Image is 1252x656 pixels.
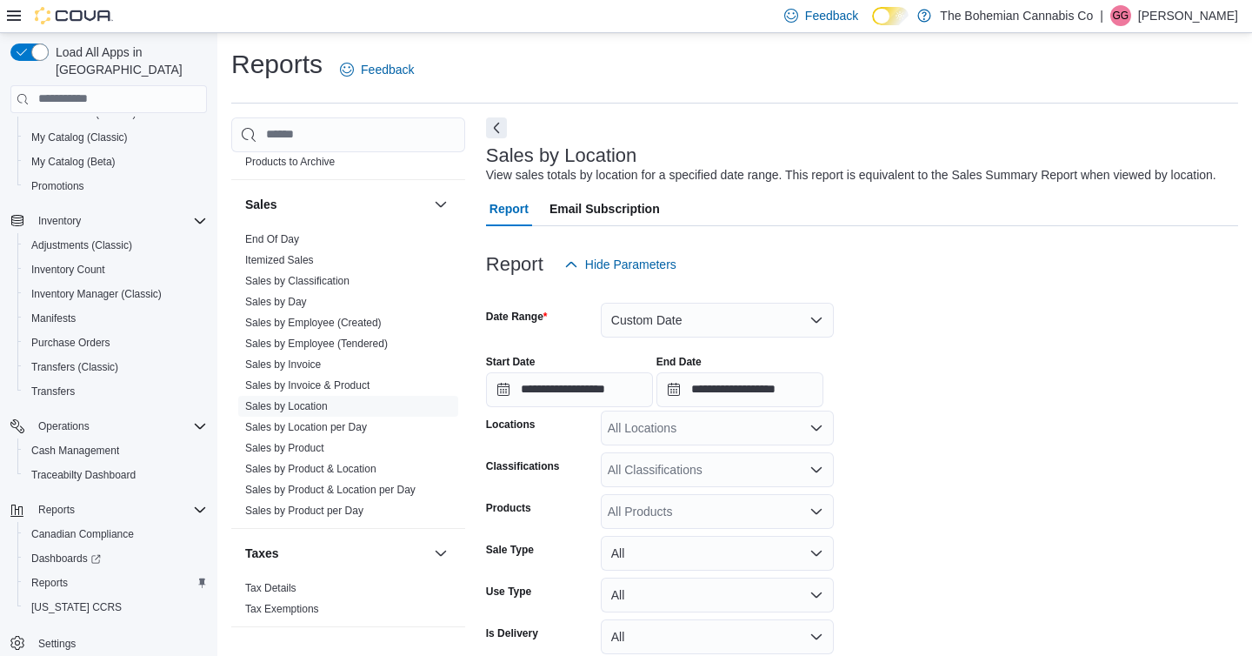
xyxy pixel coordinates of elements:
[24,548,207,569] span: Dashboards
[245,155,335,169] span: Products to Archive
[601,303,834,338] button: Custom Date
[486,459,560,473] label: Classifications
[809,505,823,519] button: Open list of options
[3,209,214,233] button: Inventory
[486,585,531,599] label: Use Type
[245,274,350,288] span: Sales by Classification
[601,536,834,571] button: All
[24,548,108,569] a: Dashboards
[245,504,363,518] span: Sales by Product per Day
[24,308,207,329] span: Manifests
[245,484,416,496] a: Sales by Product & Location per Day
[24,308,83,329] a: Manifests
[245,505,363,517] a: Sales by Product per Day
[35,7,113,24] img: Cova
[17,546,214,571] a: Dashboards
[656,372,823,407] input: Press the down key to open a popover containing a calendar.
[585,256,676,273] span: Hide Parameters
[231,578,465,626] div: Taxes
[24,597,129,618] a: [US_STATE] CCRS
[245,421,367,433] a: Sales by Location per Day
[17,355,214,379] button: Transfers (Classic)
[1138,5,1238,26] p: [PERSON_NAME]
[245,602,319,616] span: Tax Exemptions
[430,543,451,564] button: Taxes
[17,258,214,282] button: Inventory Count
[24,332,207,353] span: Purchase Orders
[31,416,207,437] span: Operations
[3,414,214,438] button: Operations
[38,419,90,433] span: Operations
[245,441,324,455] span: Sales by Product
[17,379,214,404] button: Transfers
[809,463,823,477] button: Open list of options
[38,214,81,228] span: Inventory
[24,176,91,197] a: Promotions
[486,626,538,640] label: Is Delivery
[31,263,105,277] span: Inventory Count
[486,355,536,369] label: Start Date
[24,357,125,378] a: Transfers (Classic)
[31,238,132,252] span: Adjustments (Classic)
[245,442,324,454] a: Sales by Product
[31,499,207,520] span: Reports
[549,191,660,226] span: Email Subscription
[31,632,207,653] span: Settings
[31,385,75,398] span: Transfers
[245,545,279,562] h3: Taxes
[24,127,207,148] span: My Catalog (Classic)
[245,399,328,413] span: Sales by Location
[245,232,299,246] span: End Of Day
[17,438,214,463] button: Cash Management
[245,483,416,497] span: Sales by Product & Location per Day
[38,503,75,517] span: Reports
[231,131,465,179] div: Products
[1113,5,1129,26] span: GG
[231,229,465,528] div: Sales
[245,358,321,372] span: Sales by Invoice
[24,381,82,402] a: Transfers
[17,282,214,306] button: Inventory Manager (Classic)
[245,196,277,213] h3: Sales
[809,421,823,435] button: Open list of options
[245,316,382,330] span: Sales by Employee (Created)
[245,378,370,392] span: Sales by Invoice & Product
[31,576,68,590] span: Reports
[24,259,112,280] a: Inventory Count
[940,5,1093,26] p: The Bohemian Cannabis Co
[231,47,323,82] h1: Reports
[24,524,141,545] a: Canadian Compliance
[17,463,214,487] button: Traceabilty Dashboard
[872,7,909,25] input: Dark Mode
[31,444,119,458] span: Cash Management
[430,194,451,215] button: Sales
[24,235,207,256] span: Adjustments (Classic)
[31,416,97,437] button: Operations
[245,156,335,168] a: Products to Archive
[245,379,370,392] a: Sales by Invoice & Product
[31,211,88,231] button: Inventory
[245,463,376,475] a: Sales by Product & Location
[486,372,653,407] input: Press the down key to open a popover containing a calendar.
[245,400,328,412] a: Sales by Location
[24,284,207,305] span: Inventory Manager (Classic)
[31,468,136,482] span: Traceabilty Dashboard
[486,145,637,166] h3: Sales by Location
[31,287,162,301] span: Inventory Manager (Classic)
[31,311,76,325] span: Manifests
[17,233,214,258] button: Adjustments (Classic)
[486,418,536,432] label: Locations
[24,381,207,402] span: Transfers
[24,235,139,256] a: Adjustments (Classic)
[361,61,414,78] span: Feedback
[486,543,534,557] label: Sale Type
[31,633,83,654] a: Settings
[245,338,388,350] a: Sales by Employee (Tendered)
[1100,5,1103,26] p: |
[17,331,214,355] button: Purchase Orders
[245,196,427,213] button: Sales
[245,317,382,329] a: Sales by Employee (Created)
[245,545,427,562] button: Taxes
[24,572,207,593] span: Reports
